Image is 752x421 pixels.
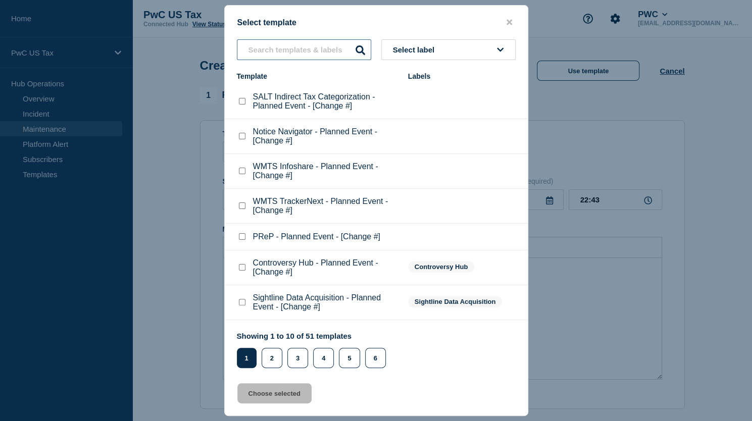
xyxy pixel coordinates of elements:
button: 4 [313,348,334,368]
span: Select label [393,45,439,54]
button: 6 [365,348,386,368]
p: SALT Indirect Tax Categorization - Planned Event - [Change #] [253,92,398,111]
div: Select template [225,18,528,27]
button: 5 [339,348,360,368]
button: 2 [262,348,282,368]
p: WMTS Infoshare - Planned Event - [Change #] [253,162,398,180]
span: Sightline Data Acquisition [408,296,503,307]
p: Notice Navigator - Planned Event - [Change #] [253,127,398,145]
input: Notice Navigator - Planned Event - [Change #] checkbox [239,133,245,139]
button: Select label [381,39,516,60]
input: SALT Indirect Tax Categorization - Planned Event - [Change #] checkbox [239,98,245,104]
button: close button [504,18,515,27]
button: 1 [237,348,257,368]
p: PReP - Planned Event - [Change #] [253,232,380,241]
p: Sightline Data Acquisition - Planned Event - [Change #] [253,293,398,311]
input: WMTS Infoshare - Planned Event - [Change #] checkbox [239,168,245,174]
div: Labels [408,72,516,80]
input: Controversy Hub - Planned Event - [Change #] checkbox [239,264,245,271]
p: Controversy Hub - Planned Event - [Change #] [253,258,398,277]
div: Template [237,72,398,80]
button: 3 [287,348,308,368]
input: PReP - Planned Event - [Change #] checkbox [239,233,245,240]
p: Showing 1 to 10 of 51 templates [237,332,391,340]
span: Controversy Hub [408,261,474,273]
input: WMTS TrackerNext - Planned Event - [Change #] checkbox [239,202,245,209]
input: Search templates & labels [237,39,371,60]
button: Choose selected [237,383,312,403]
p: WMTS TrackerNext - Planned Event - [Change #] [253,197,398,215]
input: Sightline Data Acquisition - Planned Event - [Change #] checkbox [239,299,245,305]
